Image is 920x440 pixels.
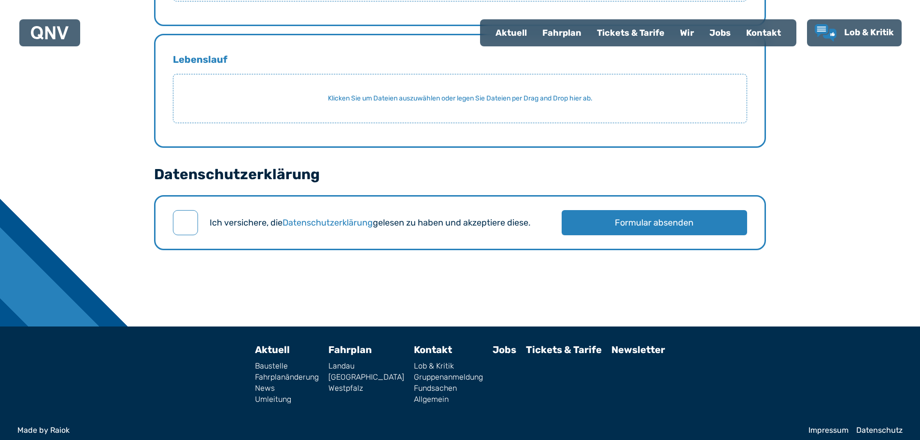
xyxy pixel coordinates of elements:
[328,362,404,370] a: Landau
[493,344,516,355] a: Jobs
[562,210,747,235] button: Formular absenden
[414,373,483,381] a: Gruppenanmeldung
[173,53,747,66] label: Lebenslauf
[414,396,483,403] a: Allgemein
[535,20,589,45] a: Fahrplan
[702,20,738,45] a: Jobs
[210,216,531,229] label: Ich versichere, die gelesen zu haben und akzeptiere diese.
[255,344,290,355] a: Aktuell
[283,217,373,228] a: Datenschutzerklärung
[255,373,319,381] a: Fahrplanänderung
[328,94,593,103] p: Klicken Sie um Dateien auszuwählen oder legen Sie Dateien per Drag and Drop hier ab.
[856,426,903,434] a: Datenschutz
[255,396,319,403] a: Umleitung
[611,344,665,355] a: Newsletter
[672,20,702,45] a: Wir
[31,23,69,43] a: QNV Logo
[414,344,452,355] a: Kontakt
[255,362,319,370] a: Baustelle
[844,27,894,38] span: Lob & Kritik
[738,20,789,45] a: Kontakt
[328,344,372,355] a: Fahrplan
[526,344,602,355] a: Tickets & Tarife
[815,24,894,42] a: Lob & Kritik
[154,167,320,182] legend: Datenschutzerklärung
[808,426,849,434] a: Impressum
[414,384,483,392] a: Fundsachen
[589,20,672,45] a: Tickets & Tarife
[488,20,535,45] a: Aktuell
[17,426,801,434] a: Made by Raiok
[414,362,483,370] a: Lob & Kritik
[328,373,404,381] a: [GEOGRAPHIC_DATA]
[31,26,69,40] img: QNV Logo
[255,384,319,392] a: News
[173,74,747,123] div: Klicken Sie um Dateien auszuwählen oder legen Sie Dateien per Drag and Drop hier ab. File input
[328,384,404,392] a: Westpfalz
